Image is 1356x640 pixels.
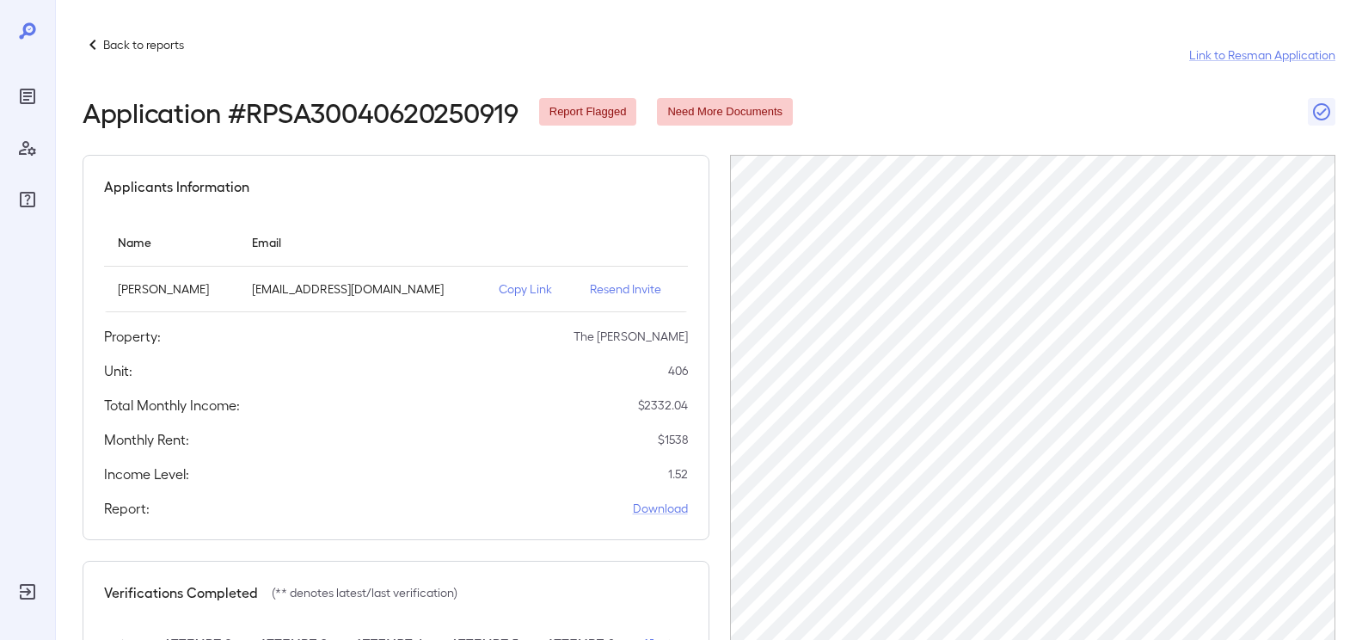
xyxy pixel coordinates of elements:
p: The [PERSON_NAME] [574,328,688,345]
th: Name [104,218,238,267]
h5: Total Monthly Income: [104,395,240,415]
p: $ 2332.04 [638,397,688,414]
p: Back to reports [103,36,184,53]
span: Report Flagged [539,104,637,120]
p: Resend Invite [590,280,674,298]
table: simple table [104,218,688,312]
div: Manage Users [14,134,41,162]
div: FAQ [14,186,41,213]
p: [PERSON_NAME] [118,280,224,298]
h5: Applicants Information [104,176,249,197]
h5: Monthly Rent: [104,429,189,450]
p: 406 [668,362,688,379]
span: Need More Documents [657,104,793,120]
p: [EMAIL_ADDRESS][DOMAIN_NAME] [252,280,471,298]
h5: Income Level: [104,464,189,484]
p: 1.52 [668,465,688,483]
h5: Unit: [104,360,132,381]
p: $ 1538 [658,431,688,448]
h5: Property: [104,326,161,347]
div: Log Out [14,578,41,606]
a: Download [633,500,688,517]
button: Close Report [1308,98,1335,126]
th: Email [238,218,485,267]
h5: Verifications Completed [104,582,258,603]
h5: Report: [104,498,150,519]
p: Copy Link [499,280,562,298]
a: Link to Resman Application [1189,46,1335,64]
div: Reports [14,83,41,110]
p: (** denotes latest/last verification) [272,584,457,601]
h2: Application # RPSA30040620250919 [83,96,518,127]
